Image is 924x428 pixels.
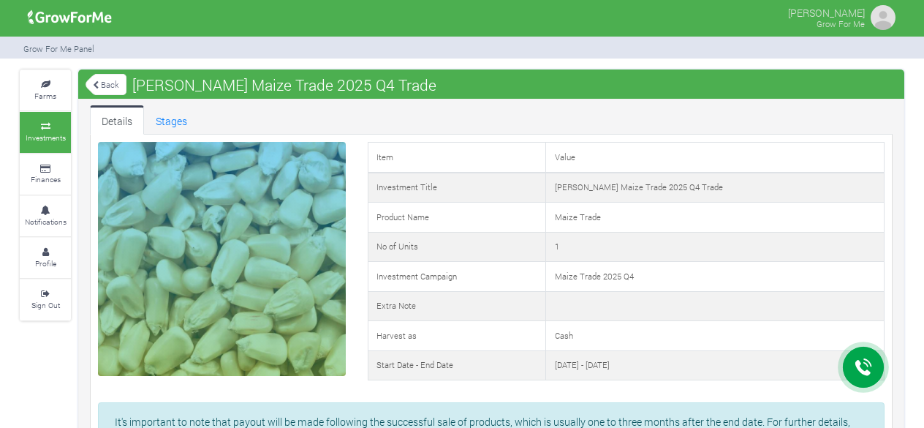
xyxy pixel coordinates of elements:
[368,232,546,262] td: No of Units
[20,154,71,195] a: Finances
[86,72,126,97] a: Back
[20,238,71,278] a: Profile
[788,3,865,20] p: [PERSON_NAME]
[546,350,885,380] td: [DATE] - [DATE]
[20,196,71,236] a: Notifications
[368,262,546,292] td: Investment Campaign
[90,105,144,135] a: Details
[546,143,885,173] td: Value
[546,232,885,262] td: 1
[368,143,546,173] td: Item
[368,291,546,321] td: Extra Note
[368,321,546,351] td: Harvest as
[546,321,885,351] td: Cash
[35,258,56,269] small: Profile
[368,173,546,203] td: Investment Title
[368,350,546,380] td: Start Date - End Date
[25,217,67,227] small: Notifications
[129,70,440,100] span: [PERSON_NAME] Maize Trade 2025 Q4 Trade
[23,3,117,32] img: growforme image
[26,132,66,143] small: Investments
[368,203,546,233] td: Product Name
[31,300,60,310] small: Sign Out
[546,262,885,292] td: Maize Trade 2025 Q4
[20,112,71,152] a: Investments
[31,174,61,184] small: Finances
[23,43,94,54] small: Grow For Me Panel
[20,70,71,110] a: Farms
[546,173,885,203] td: [PERSON_NAME] Maize Trade 2025 Q4 Trade
[868,3,898,32] img: growforme image
[20,279,71,320] a: Sign Out
[546,203,885,233] td: Maize Trade
[144,105,199,135] a: Stages
[34,91,56,101] small: Farms
[817,18,865,29] small: Grow For Me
